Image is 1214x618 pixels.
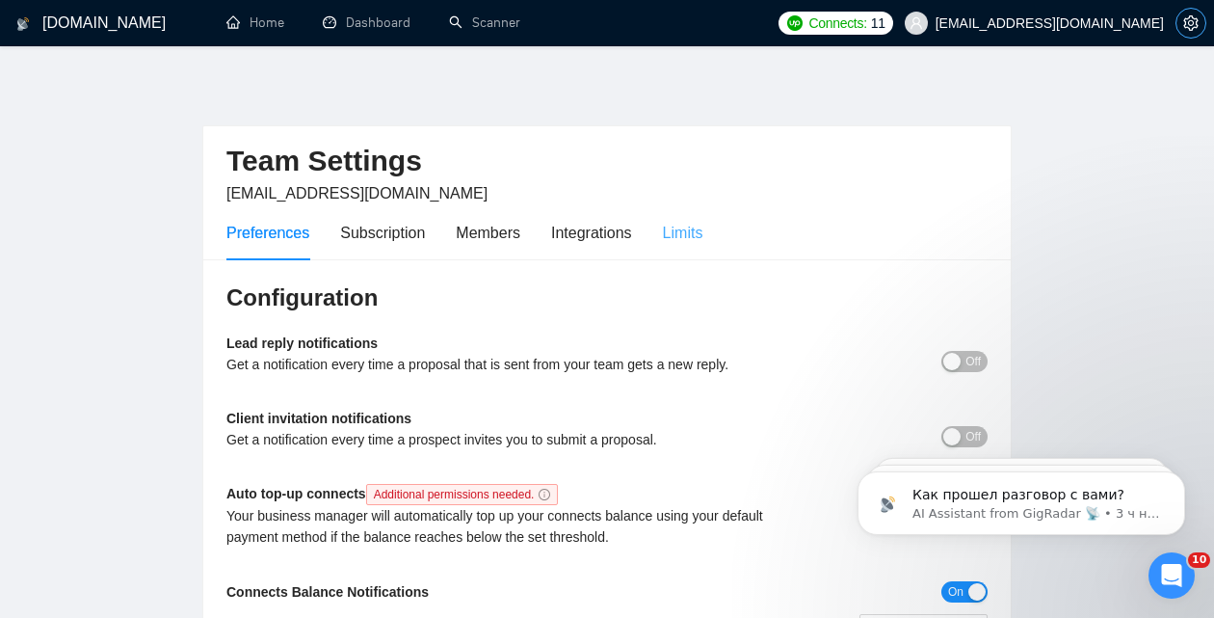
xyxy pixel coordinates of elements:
[226,282,988,313] h3: Configuration
[1148,552,1195,599] iframe: Intercom live chat
[226,584,429,600] b: Connects Balance Notifications
[226,221,309,245] div: Preferences
[449,14,520,31] a: searchScanner
[226,185,488,202] span: [EMAIL_ADDRESS][DOMAIN_NAME]
[965,351,981,372] span: Off
[910,16,923,30] span: user
[323,14,410,31] a: dashboardDashboard
[808,13,866,34] span: Connects:
[226,354,798,375] div: Get a notification every time a proposal that is sent from your team gets a new reply.
[1175,8,1206,39] button: setting
[787,15,803,31] img: upwork-logo.png
[965,426,981,447] span: Off
[948,581,963,603] span: On
[226,336,378,351] b: Lead reply notifications
[1176,15,1205,31] span: setting
[366,484,559,505] span: Additional permissions needed.
[16,9,30,40] img: logo
[1175,15,1206,31] a: setting
[539,489,550,500] span: info-circle
[226,142,988,181] h2: Team Settings
[226,14,284,31] a: homeHome
[829,431,1214,566] iframe: Intercom notifications сообщение
[226,429,798,450] div: Get a notification every time a prospect invites you to submit a proposal.
[871,13,885,34] span: 11
[1188,552,1210,568] span: 10
[551,221,632,245] div: Integrations
[663,221,703,245] div: Limits
[456,221,520,245] div: Members
[226,505,798,548] div: Your business manager will automatically top up your connects balance using your default payment ...
[226,486,566,501] b: Auto top-up connects
[340,221,425,245] div: Subscription
[226,411,411,426] b: Client invitation notifications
